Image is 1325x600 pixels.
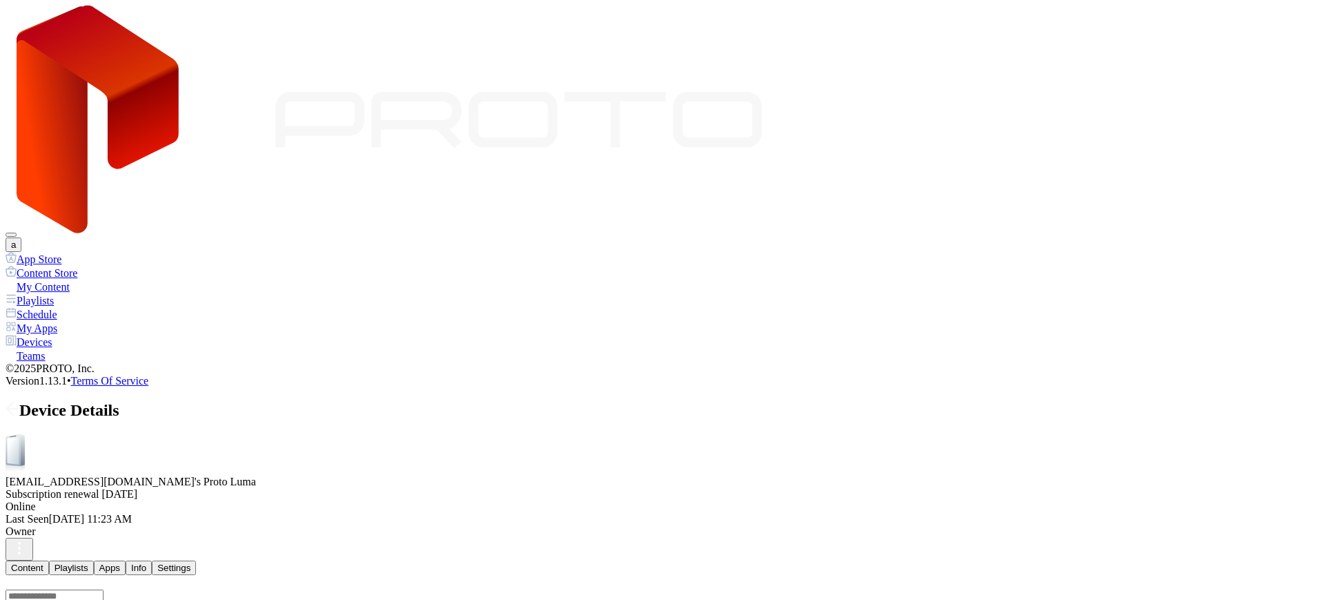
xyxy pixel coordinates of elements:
[6,513,1319,525] div: Last Seen [DATE] 11:23 AM
[157,563,190,573] div: Settings
[6,307,1319,321] a: Schedule
[126,561,152,575] button: Info
[6,525,1319,538] div: Owner
[6,488,1319,501] div: Subscription renewal [DATE]
[6,349,1319,362] a: Teams
[131,563,146,573] div: Info
[6,476,1319,488] div: [EMAIL_ADDRESS][DOMAIN_NAME]'s Proto Luma
[49,561,94,575] button: Playlists
[152,561,196,575] button: Settings
[6,375,71,387] span: Version 1.13.1 •
[6,561,49,575] button: Content
[6,266,1319,280] a: Content Store
[6,321,1319,335] a: My Apps
[6,335,1319,349] a: Devices
[6,362,1319,375] div: © 2025 PROTO, Inc.
[6,293,1319,307] a: Playlists
[19,401,119,419] span: Device Details
[6,252,1319,266] a: App Store
[71,375,149,387] a: Terms Of Service
[94,561,126,575] button: Apps
[6,280,1319,293] a: My Content
[6,501,1319,513] div: Online
[6,238,21,252] button: a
